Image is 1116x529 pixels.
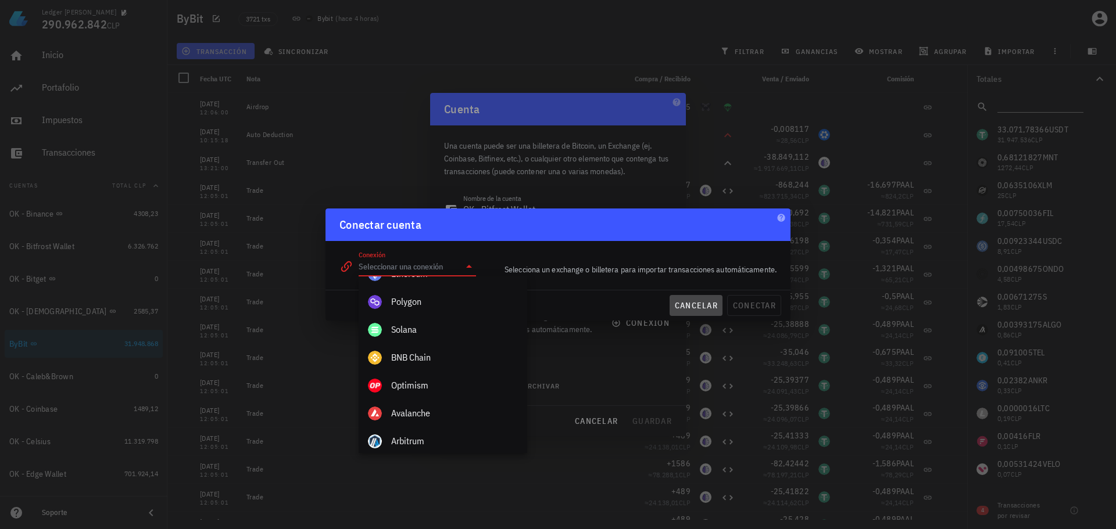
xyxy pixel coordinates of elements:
[339,215,421,234] div: Conectar cuenta
[391,380,518,391] div: Optimism
[670,295,722,316] button: cancelar
[391,296,518,307] div: Polygon
[391,408,518,419] div: Avalanche
[391,436,518,447] div: Arbitrum
[359,250,385,259] label: Conexión
[391,352,518,363] div: BNB Chain
[391,324,518,335] div: Solana
[359,257,460,276] input: Seleccionar una conexión
[674,300,718,311] span: cancelar
[483,256,784,283] div: Selecciona un exchange o billetera para importar transacciones automáticamente.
